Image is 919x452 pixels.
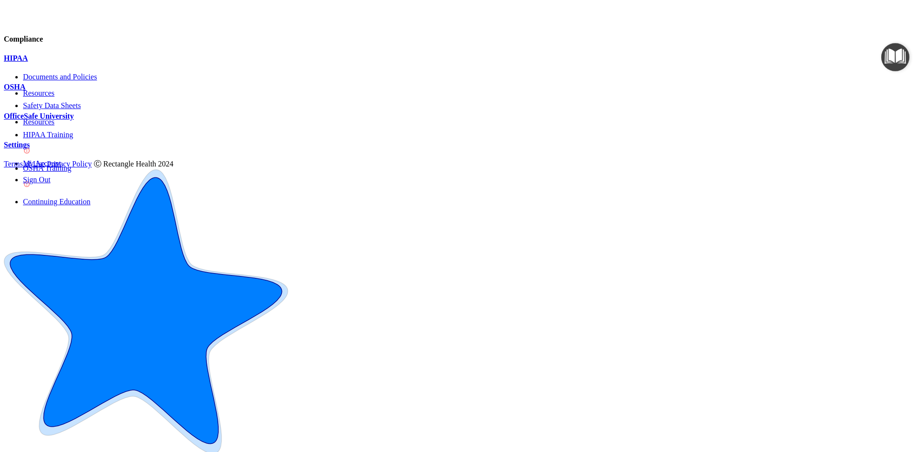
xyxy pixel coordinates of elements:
a: Safety Data Sheets [23,101,915,110]
a: Documents and Policies [23,73,915,81]
a: OSHA [4,83,915,91]
img: PMB logo [4,4,134,23]
a: OfficeSafe University [4,112,915,121]
iframe: Drift Widget Chat Controller [871,386,908,422]
h4: Compliance [4,35,915,44]
a: Terms of Use [4,160,45,168]
span: Ⓒ Rectangle Health 2024 [94,160,174,168]
p: HIPAA Training [23,131,915,139]
img: danger-circle.6113f641.png [23,147,31,154]
a: HIPAA Training [23,131,915,156]
a: Resources [23,118,915,126]
a: Resources [23,89,915,98]
a: Privacy Policy [47,160,92,168]
a: Settings [4,141,915,149]
button: Open Resource Center [881,43,909,71]
a: HIPAA [4,54,915,63]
